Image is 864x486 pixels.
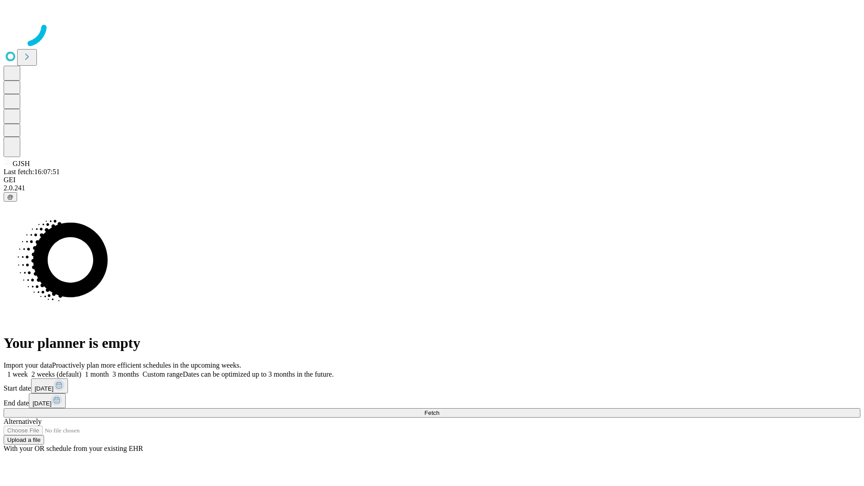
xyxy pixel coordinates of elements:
[424,409,439,416] span: Fetch
[4,361,52,369] span: Import your data
[7,370,28,378] span: 1 week
[35,385,54,392] span: [DATE]
[85,370,109,378] span: 1 month
[52,361,241,369] span: Proactively plan more efficient schedules in the upcoming weeks.
[7,193,13,200] span: @
[4,335,860,351] h1: Your planner is empty
[4,176,860,184] div: GEI
[32,400,51,407] span: [DATE]
[112,370,139,378] span: 3 months
[4,393,860,408] div: End date
[29,393,66,408] button: [DATE]
[4,445,143,452] span: With your OR schedule from your existing EHR
[4,192,17,202] button: @
[4,435,44,445] button: Upload a file
[4,184,860,192] div: 2.0.241
[31,378,68,393] button: [DATE]
[183,370,333,378] span: Dates can be optimized up to 3 months in the future.
[4,418,41,425] span: Alternatively
[13,160,30,167] span: GJSH
[143,370,183,378] span: Custom range
[4,378,860,393] div: Start date
[4,168,60,175] span: Last fetch: 16:07:51
[4,408,860,418] button: Fetch
[31,370,81,378] span: 2 weeks (default)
